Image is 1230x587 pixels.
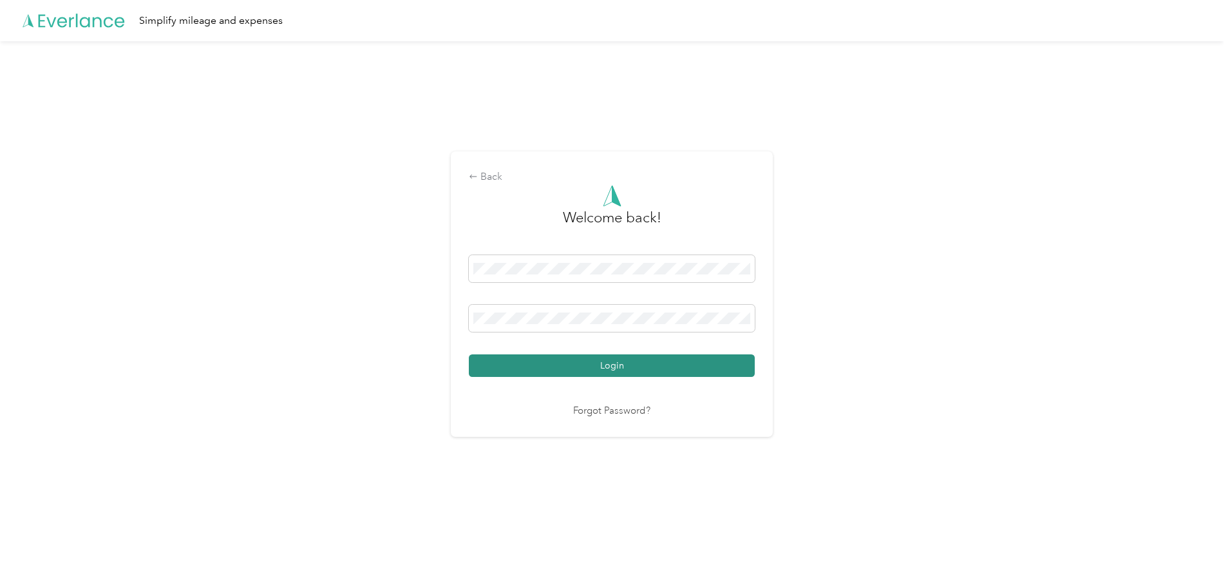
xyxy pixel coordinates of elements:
div: Simplify mileage and expenses [139,13,283,29]
h3: greeting [563,207,661,242]
iframe: Everlance-gr Chat Button Frame [1158,515,1230,587]
button: Login [469,354,755,377]
div: Back [469,169,755,185]
a: Forgot Password? [573,404,650,419]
